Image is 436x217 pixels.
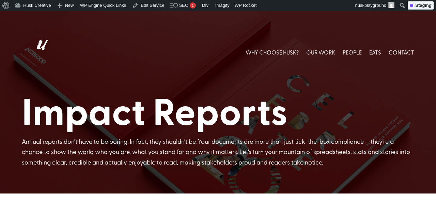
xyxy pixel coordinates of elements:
[22,136,414,168] div: Annual reports don’t have to be boring. In fact, they shouldn’t be. Your documents are more than ...
[343,37,362,67] a: PEOPLE
[389,37,414,67] a: CONTACT
[369,37,381,67] a: EATS
[355,3,387,8] span: huskplayground
[306,37,335,67] a: OUR WORK
[22,88,414,136] h1: Impact Reports
[22,37,59,67] img: Husk logo
[246,37,299,67] a: WHY CHOOSE HUSK?
[408,1,434,10] div: Staging
[190,2,196,9] div: 1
